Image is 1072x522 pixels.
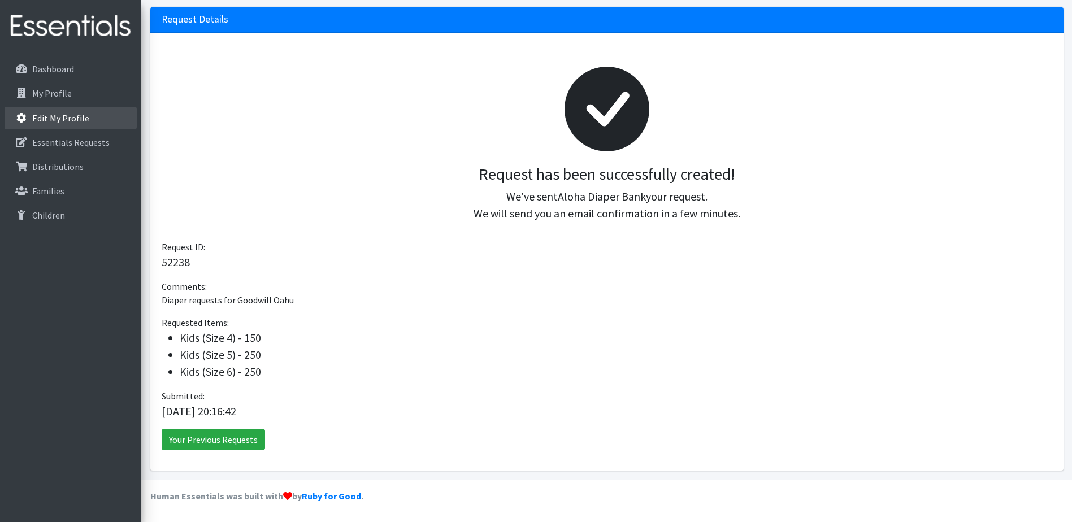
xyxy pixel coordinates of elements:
[162,14,228,25] h3: Request Details
[5,180,137,202] a: Families
[302,490,361,502] a: Ruby for Good
[162,293,1052,307] p: Diaper requests for Goodwill Oahu
[5,131,137,154] a: Essentials Requests
[5,82,137,105] a: My Profile
[162,390,205,402] span: Submitted:
[162,317,229,328] span: Requested Items:
[162,241,205,253] span: Request ID:
[5,155,137,178] a: Distributions
[32,112,89,124] p: Edit My Profile
[162,403,1052,420] p: [DATE] 20:16:42
[171,165,1043,184] h3: Request has been successfully created!
[162,429,265,450] a: Your Previous Requests
[32,210,65,221] p: Children
[180,363,1052,380] li: Kids (Size 6) - 250
[5,7,137,45] img: HumanEssentials
[5,107,137,129] a: Edit My Profile
[180,329,1052,346] li: Kids (Size 4) - 150
[32,161,84,172] p: Distributions
[162,254,1052,271] p: 52238
[180,346,1052,363] li: Kids (Size 5) - 250
[5,58,137,80] a: Dashboard
[558,189,646,203] span: Aloha Diaper Bank
[171,188,1043,222] p: We've sent your request. We will send you an email confirmation in a few minutes.
[32,137,110,148] p: Essentials Requests
[162,281,207,292] span: Comments:
[5,204,137,227] a: Children
[32,185,64,197] p: Families
[150,490,363,502] strong: Human Essentials was built with by .
[32,63,74,75] p: Dashboard
[32,88,72,99] p: My Profile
